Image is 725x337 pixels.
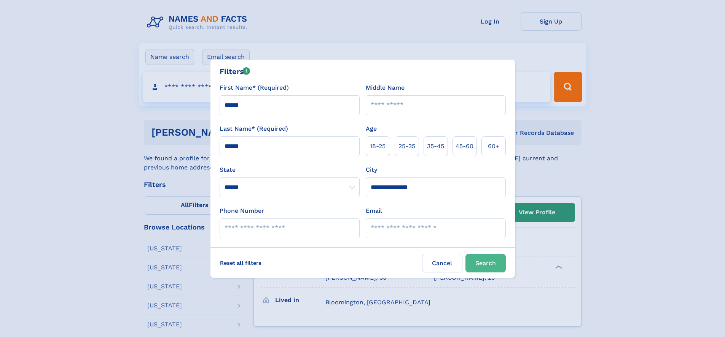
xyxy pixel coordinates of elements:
button: Search [465,254,506,272]
span: 60+ [488,142,499,151]
label: First Name* (Required) [220,83,289,92]
span: 45‑60 [456,142,473,151]
span: 18‑25 [370,142,386,151]
label: Reset all filters [215,254,266,272]
label: Middle Name [366,83,405,92]
label: State [220,165,360,174]
label: Age [366,124,377,133]
label: Cancel [422,254,462,272]
label: City [366,165,377,174]
span: 25‑35 [398,142,415,151]
label: Last Name* (Required) [220,124,288,133]
span: 35‑45 [427,142,444,151]
label: Phone Number [220,206,264,215]
div: Filters [220,66,250,77]
label: Email [366,206,382,215]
